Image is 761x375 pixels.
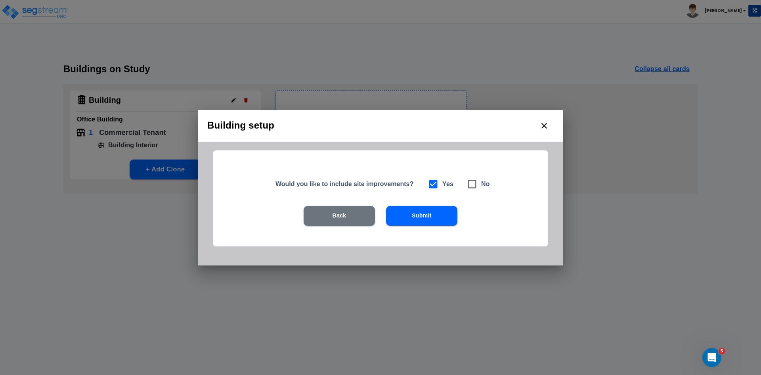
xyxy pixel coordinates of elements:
[304,206,375,226] button: Back
[275,180,418,188] h5: Would you like to include site improvements?
[719,348,725,354] span: 5
[481,179,490,190] h6: No
[535,116,554,135] button: close
[702,348,721,367] iframe: Intercom live chat
[198,110,563,142] h2: Building setup
[386,206,457,226] button: Submit
[442,179,453,190] h6: Yes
